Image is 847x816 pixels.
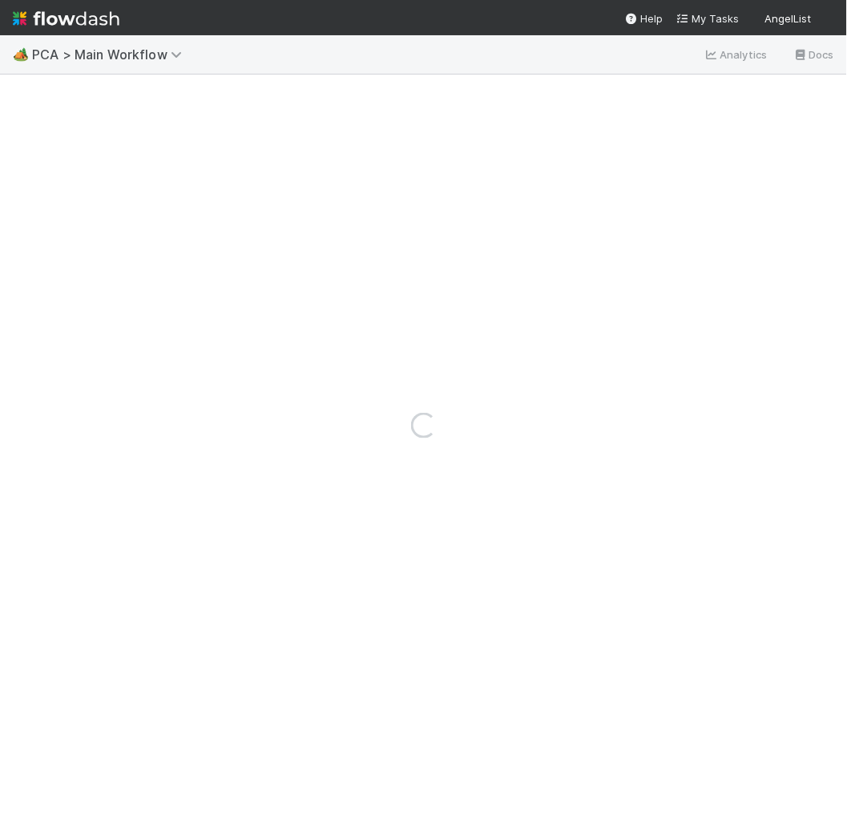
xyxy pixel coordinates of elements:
span: AngelList [765,12,812,25]
img: logo-inverted-e16ddd16eac7371096b0.svg [13,5,119,32]
div: Help [625,10,663,26]
a: My Tasks [676,10,740,26]
img: avatar_5106bb14-94e9-4897-80de-6ae81081f36d.png [818,11,834,27]
span: My Tasks [676,12,740,25]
